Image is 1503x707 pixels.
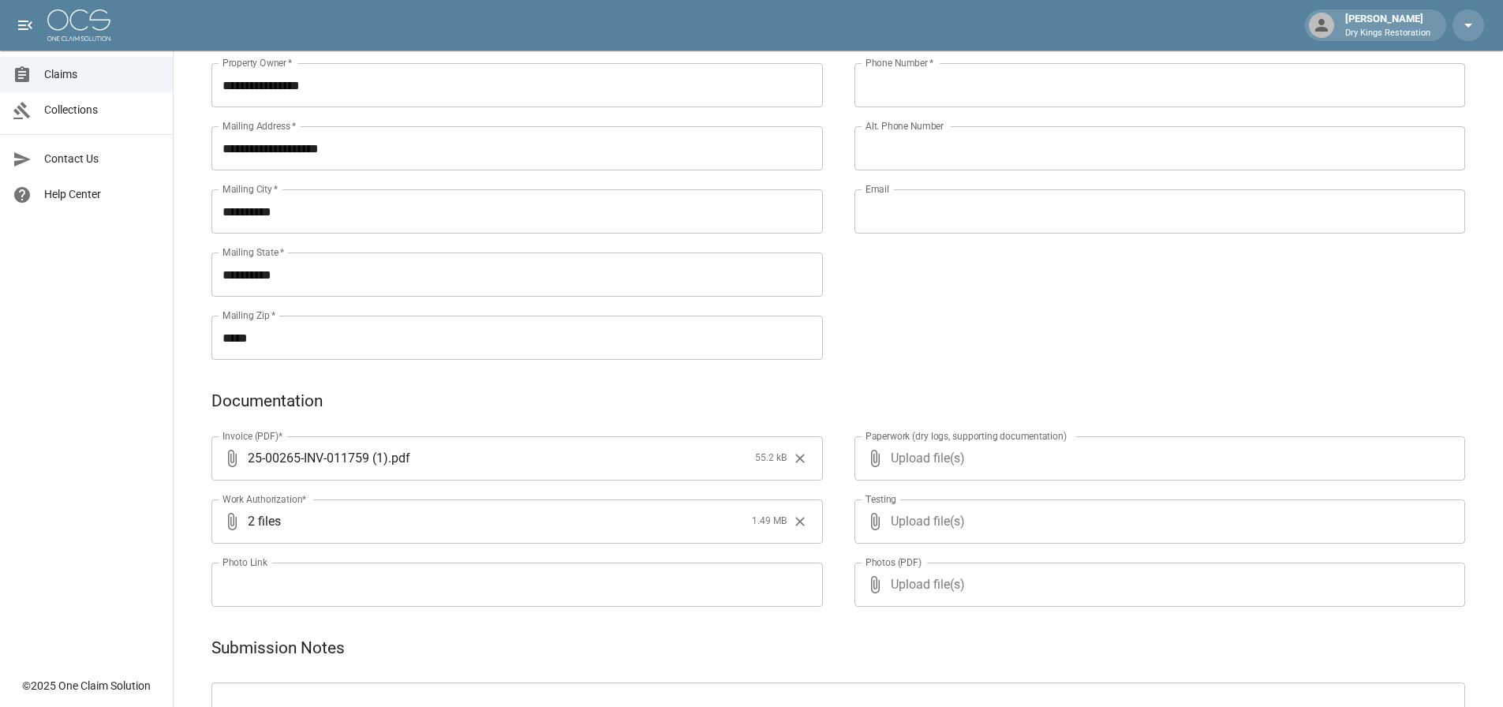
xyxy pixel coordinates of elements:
label: Email [866,182,889,196]
span: Upload file(s) [891,563,1423,607]
span: Upload file(s) [891,499,1423,544]
span: Claims [44,66,160,83]
label: Mailing City [222,182,279,196]
div: [PERSON_NAME] [1339,11,1437,39]
p: Dry Kings Restoration [1345,27,1430,40]
span: 25-00265-INV-011759 (1) [248,449,388,467]
label: Phone Number [866,56,933,69]
span: Help Center [44,186,160,203]
label: Mailing Zip [222,309,276,322]
span: Collections [44,102,160,118]
span: Upload file(s) [891,436,1423,481]
label: Photo Link [222,555,267,569]
button: open drawer [9,9,41,41]
button: Clear [788,447,812,470]
span: . pdf [388,449,410,467]
div: © 2025 One Claim Solution [22,678,151,694]
label: Mailing Address [222,119,296,133]
label: Property Owner [222,56,293,69]
span: Contact Us [44,151,160,167]
button: Clear [788,510,812,533]
label: Mailing State [222,245,284,259]
span: 55.2 kB [755,451,787,466]
label: Invoice (PDF)* [222,429,283,443]
span: 2 files [248,499,746,544]
label: Photos (PDF) [866,555,922,569]
label: Paperwork (dry logs, supporting documentation) [866,429,1067,443]
img: ocs-logo-white-transparent.png [47,9,110,41]
label: Testing [866,492,896,506]
span: 1.49 MB [752,514,787,529]
label: Work Authorization* [222,492,307,506]
label: Alt. Phone Number [866,119,944,133]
